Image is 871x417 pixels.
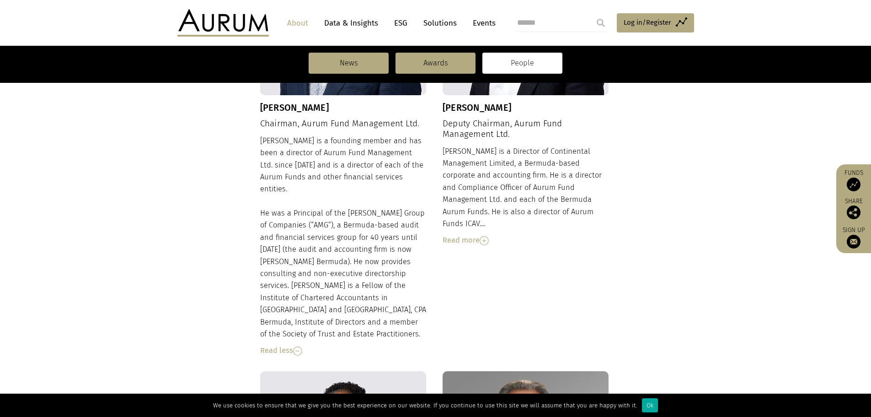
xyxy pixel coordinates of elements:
[260,119,427,129] h4: Chairman, Aurum Fund Management Ltd.
[320,15,383,32] a: Data & Insights
[177,9,269,37] img: Aurum
[624,17,671,28] span: Log in/Register
[309,53,389,74] a: News
[283,15,313,32] a: About
[480,236,489,245] img: Read More
[841,226,866,249] a: Sign up
[443,234,609,246] div: Read more
[260,135,427,357] div: [PERSON_NAME] is a founding member and has been a director of Aurum Fund Management Ltd. since [D...
[443,146,609,247] div: [PERSON_NAME] is a Director of Continental Management Limited, a Bermuda-based corporate and acco...
[293,347,302,356] img: Read Less
[260,102,427,113] h3: [PERSON_NAME]
[617,13,694,32] a: Log in/Register
[443,102,609,113] h3: [PERSON_NAME]
[592,14,610,32] input: Submit
[468,15,496,32] a: Events
[482,53,562,74] a: People
[841,198,866,219] div: Share
[443,119,609,140] h4: Deputy Chairman, Aurum Fund Management Ltd.
[847,235,860,249] img: Sign up to our newsletter
[841,169,866,191] a: Funds
[395,53,476,74] a: Awards
[642,398,658,412] div: Ok
[847,206,860,219] img: Share this post
[260,345,427,357] div: Read less
[847,178,860,191] img: Access Funds
[419,15,461,32] a: Solutions
[390,15,412,32] a: ESG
